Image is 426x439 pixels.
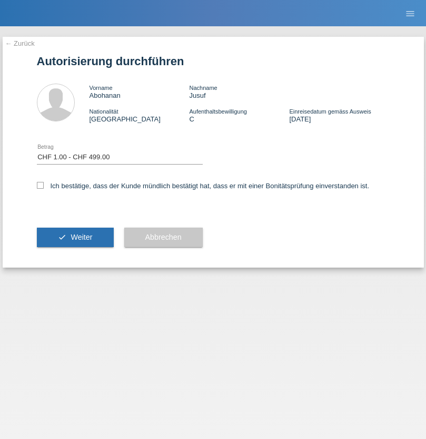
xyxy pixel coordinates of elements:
[90,85,113,91] span: Vorname
[90,108,118,115] span: Nationalität
[189,84,289,99] div: Jusuf
[90,84,190,99] div: Abohanan
[58,233,66,241] i: check
[90,107,190,123] div: [GEOGRAPHIC_DATA]
[145,233,182,241] span: Abbrechen
[71,233,92,241] span: Weiter
[37,228,114,248] button: check Weiter
[5,39,35,47] a: ← Zurück
[124,228,203,248] button: Abbrechen
[289,107,389,123] div: [DATE]
[37,182,370,190] label: Ich bestätige, dass der Kunde mündlich bestätigt hat, dass er mit einer Bonitätsprüfung einversta...
[289,108,371,115] span: Einreisedatum gemäss Ausweis
[189,85,217,91] span: Nachname
[400,10,421,16] a: menu
[37,55,390,68] h1: Autorisierung durchführen
[405,8,415,19] i: menu
[189,108,246,115] span: Aufenthaltsbewilligung
[189,107,289,123] div: C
